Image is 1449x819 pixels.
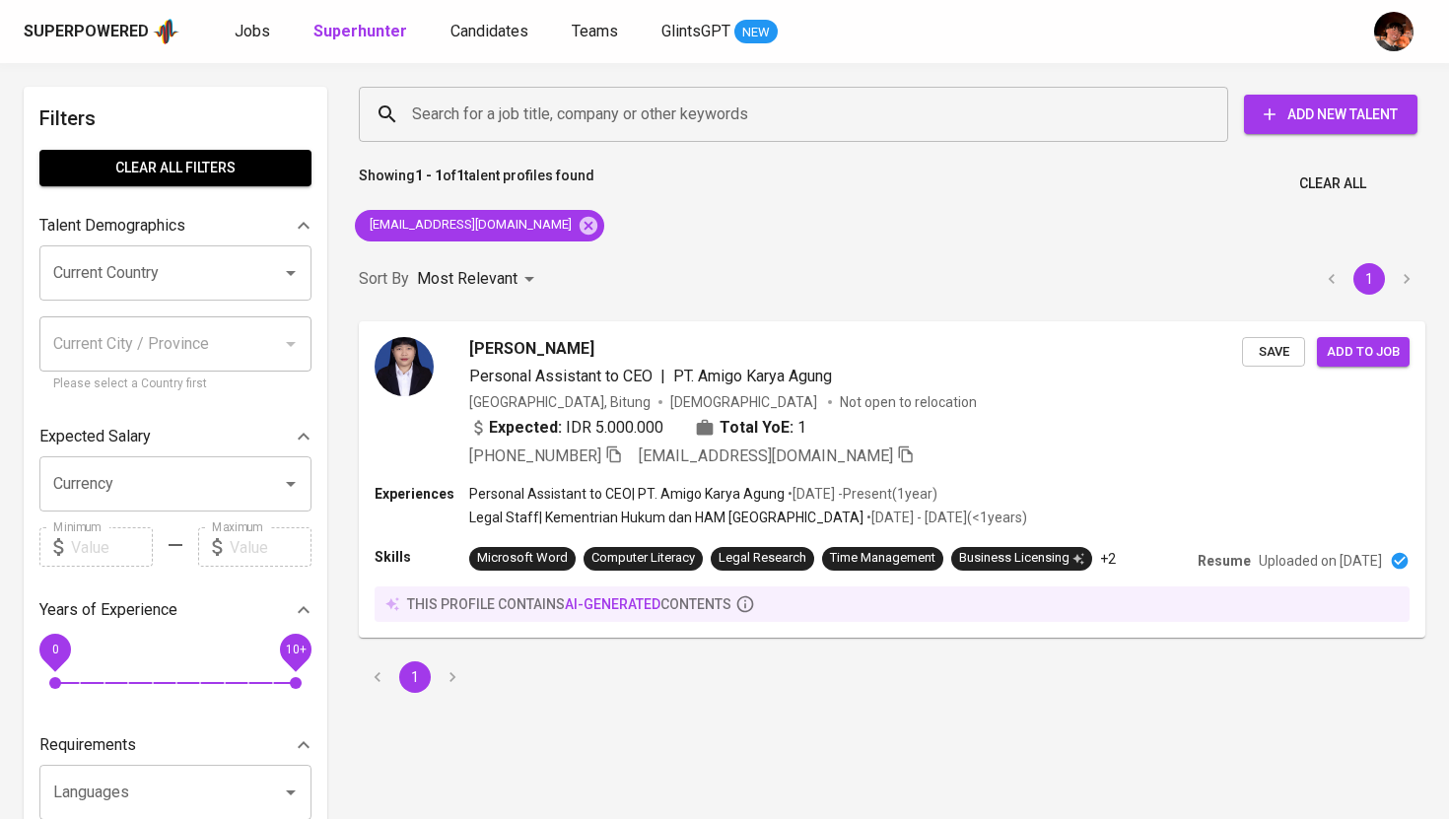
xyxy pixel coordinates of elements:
span: Candidates [450,22,528,40]
button: page 1 [1353,263,1385,295]
a: [PERSON_NAME]Personal Assistant to CEO|PT. Amigo Karya Agung[GEOGRAPHIC_DATA], Bitung[DEMOGRAPHIC... [359,321,1425,638]
a: GlintsGPT NEW [661,20,778,44]
p: Years of Experience [39,598,177,622]
span: Add New Talent [1260,102,1402,127]
nav: pagination navigation [359,661,471,693]
div: Computer Literacy [591,549,695,568]
span: [PHONE_NUMBER] [469,446,601,465]
div: IDR 5.000.000 [469,416,663,440]
span: [PERSON_NAME] [469,337,594,361]
p: Legal Staff | Kementrian Hukum dan HAM [GEOGRAPHIC_DATA] [469,508,863,527]
button: page 1 [399,661,431,693]
span: Clear All [1299,171,1366,196]
input: Value [230,527,311,567]
p: • [DATE] - Present ( 1 year ) [785,484,937,504]
p: Expected Salary [39,425,151,448]
button: Clear All [1291,166,1374,202]
span: GlintsGPT [661,22,730,40]
span: | [660,365,665,388]
button: Add New Talent [1244,95,1417,134]
div: Expected Salary [39,417,311,456]
p: Talent Demographics [39,214,185,238]
p: +2 [1100,549,1116,569]
span: AI-generated [565,596,660,612]
p: Uploaded on [DATE] [1259,551,1382,571]
p: Experiences [375,484,469,504]
b: Total YoE: [720,416,793,440]
span: 0 [51,643,58,656]
p: Skills [375,547,469,567]
h6: Filters [39,102,311,134]
span: [DEMOGRAPHIC_DATA] [670,392,820,412]
span: [EMAIL_ADDRESS][DOMAIN_NAME] [639,446,893,465]
div: Most Relevant [417,261,541,298]
button: Clear All filters [39,150,311,186]
p: Most Relevant [417,267,517,291]
span: NEW [734,23,778,42]
nav: pagination navigation [1313,263,1425,295]
p: Requirements [39,733,136,757]
button: Open [277,259,305,287]
p: Resume [1198,551,1251,571]
div: Time Management [830,549,935,568]
div: [GEOGRAPHIC_DATA], Bitung [469,392,651,412]
div: Legal Research [719,549,806,568]
a: Candidates [450,20,532,44]
p: Not open to relocation [840,392,977,412]
p: Showing of talent profiles found [359,166,594,202]
span: Personal Assistant to CEO [469,367,653,385]
b: Superhunter [313,22,407,40]
span: 1 [797,416,806,440]
span: Teams [572,22,618,40]
span: Clear All filters [55,156,296,180]
div: Years of Experience [39,590,311,630]
img: 2d7309155a02a68fcf316e7ef0fd02c4.jpeg [375,337,434,396]
span: [EMAIL_ADDRESS][DOMAIN_NAME] [355,216,584,235]
a: Superpoweredapp logo [24,17,179,46]
div: Requirements [39,725,311,765]
input: Value [71,527,153,567]
span: 10+ [285,643,306,656]
span: Add to job [1327,341,1400,364]
b: 1 - 1 [415,168,443,183]
span: PT. Amigo Karya Agung [673,367,832,385]
span: Jobs [235,22,270,40]
button: Save [1242,337,1305,368]
button: Open [277,779,305,806]
a: Jobs [235,20,274,44]
b: 1 [456,168,464,183]
p: this profile contains contents [407,594,731,614]
img: diemas@glints.com [1374,12,1414,51]
span: Save [1252,341,1295,364]
p: • [DATE] - [DATE] ( <1 years ) [863,508,1027,527]
b: Expected: [489,416,562,440]
p: Personal Assistant to CEO | PT. Amigo Karya Agung [469,484,785,504]
p: Sort By [359,267,409,291]
img: app logo [153,17,179,46]
div: Business Licensing [959,549,1084,568]
p: Please select a Country first [53,375,298,394]
button: Open [277,470,305,498]
button: Add to job [1317,337,1410,368]
a: Superhunter [313,20,411,44]
div: [EMAIL_ADDRESS][DOMAIN_NAME] [355,210,604,241]
a: Teams [572,20,622,44]
div: Talent Demographics [39,206,311,245]
div: Microsoft Word [477,549,568,568]
div: Superpowered [24,21,149,43]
